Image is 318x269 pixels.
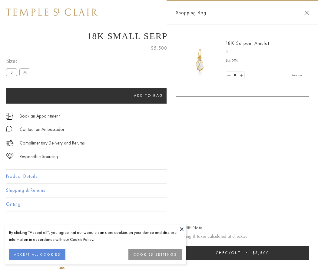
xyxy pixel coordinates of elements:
[176,224,202,232] button: Add Gift Note
[226,72,232,79] a: Set quantity to 0
[226,48,303,55] p: S
[6,198,312,211] button: Gifting
[226,58,239,64] span: $5,500
[6,184,312,197] button: Shipping & Returns
[6,31,312,41] h1: 18K Small Serpent Amulet
[6,170,312,183] button: Product Details
[20,126,64,133] div: Contact an Ambassador
[134,93,164,98] span: Add to bag
[20,113,60,119] a: Book an Appointment
[182,42,218,79] img: P51836-E11SERPPV
[6,126,12,132] img: MessageIcon-01_2.svg
[176,233,309,240] p: Shipping & taxes calculated at checkout
[6,56,33,66] span: Size:
[226,40,269,46] a: 18K Serpent Amulet
[253,250,269,255] span: $5,500
[6,88,291,104] button: Add to bag
[9,249,65,260] button: ACCEPT ALL COOKIES
[6,68,17,76] label: S
[20,153,58,161] div: Responsible Sourcing
[6,139,14,147] img: icon_delivery.svg
[291,72,303,79] a: Remove
[304,11,309,15] button: Close Shopping Bag
[19,68,30,76] label: M
[6,8,98,16] img: Temple St. Clair
[9,229,182,243] div: By clicking “Accept all”, you agree that our website can store cookies on your device and disclos...
[6,113,13,120] img: icon_appointment.svg
[216,250,241,255] span: Checkout
[128,249,182,260] button: COOKIES SETTINGS
[151,44,167,52] span: $5,500
[6,153,14,159] img: icon_sourcing.svg
[238,72,244,79] a: Set quantity to 2
[176,9,206,17] span: Shopping Bag
[20,139,84,147] p: Complimentary Delivery and Returns
[176,246,309,260] button: Checkout $5,500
